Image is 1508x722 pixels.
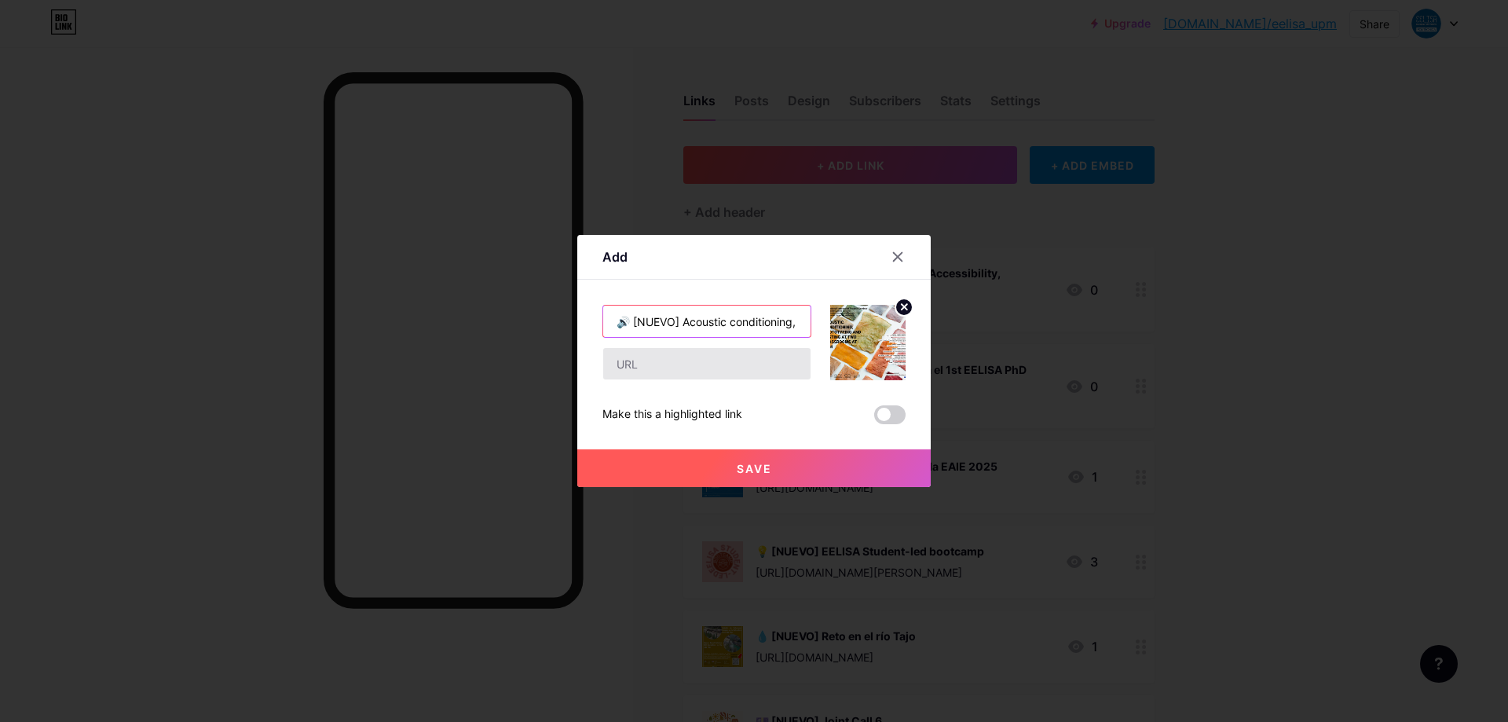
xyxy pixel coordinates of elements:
img: link_thumbnail [830,305,906,380]
div: Make this a highlighted link [602,405,742,424]
input: Title [603,306,811,337]
div: Add [602,247,628,266]
button: Save [577,449,931,487]
span: Save [737,462,772,475]
input: URL [603,348,811,379]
